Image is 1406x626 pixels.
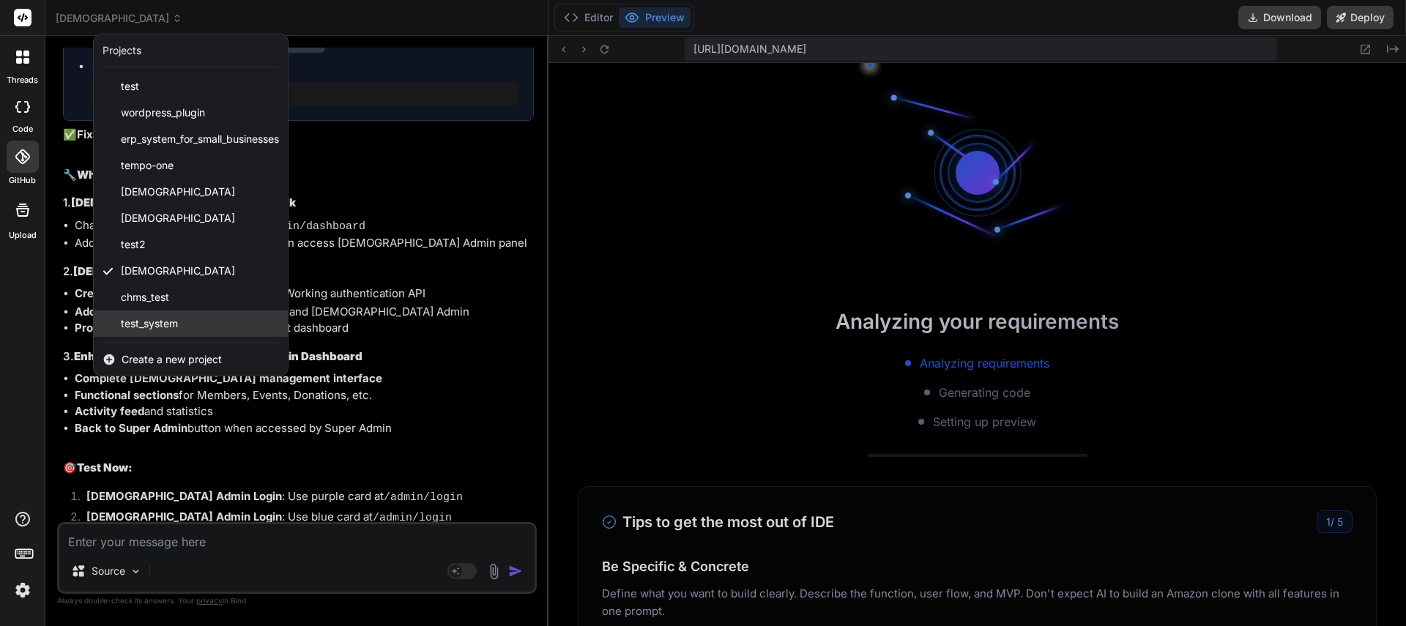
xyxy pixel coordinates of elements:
span: [DEMOGRAPHIC_DATA] [121,264,235,278]
label: code [12,123,33,135]
div: Projects [103,43,141,58]
span: test2 [121,237,146,252]
span: chms_test [121,290,169,305]
label: Upload [9,229,37,242]
span: erp_system_for_small_businesses [121,132,279,146]
img: settings [10,578,35,603]
span: test [121,79,139,94]
span: tempo-one [121,158,174,173]
span: test_system [121,316,178,331]
span: [DEMOGRAPHIC_DATA] [121,185,235,199]
span: Create a new project [122,352,222,367]
label: threads [7,74,38,86]
label: GitHub [9,174,36,187]
span: wordpress_plugin [121,105,205,120]
span: [DEMOGRAPHIC_DATA] [121,211,235,226]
